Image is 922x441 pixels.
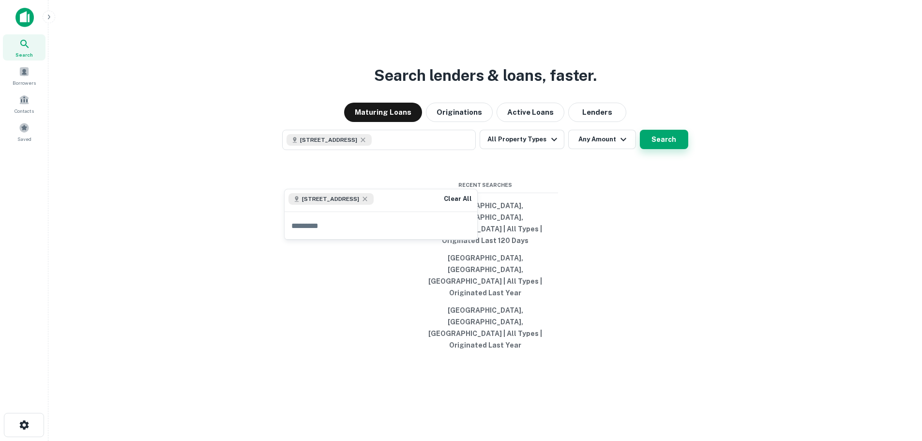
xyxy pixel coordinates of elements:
button: [GEOGRAPHIC_DATA], [GEOGRAPHIC_DATA], [GEOGRAPHIC_DATA] | All Types | Originated Last Year [413,249,558,302]
button: Maturing Loans [344,103,422,122]
button: [GEOGRAPHIC_DATA], [GEOGRAPHIC_DATA], [GEOGRAPHIC_DATA] | All Types | Originated Last 120 Days [413,197,558,249]
span: Contacts [15,107,34,115]
img: capitalize-icon.png [15,8,34,27]
button: [GEOGRAPHIC_DATA], [GEOGRAPHIC_DATA], [GEOGRAPHIC_DATA] | All Types | Originated Last Year [413,302,558,354]
span: [STREET_ADDRESS] [302,195,359,203]
span: [STREET_ADDRESS] [300,136,357,144]
button: Lenders [568,103,626,122]
button: Any Amount [568,130,636,149]
a: Search [3,34,45,61]
a: Contacts [3,91,45,117]
h3: Search lenders & loans, faster. [374,64,597,87]
span: Recent Searches [413,181,558,189]
button: Active Loans [497,103,564,122]
button: Search [640,130,688,149]
button: Clear All [442,193,473,205]
button: [STREET_ADDRESS] [282,130,476,150]
a: Saved [3,119,45,145]
span: Search [15,51,33,59]
button: All Property Types [480,130,564,149]
a: Borrowers [3,62,45,89]
iframe: Chat Widget [874,364,922,410]
span: Borrowers [13,79,36,87]
button: Originations [426,103,493,122]
span: Saved [17,135,31,143]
